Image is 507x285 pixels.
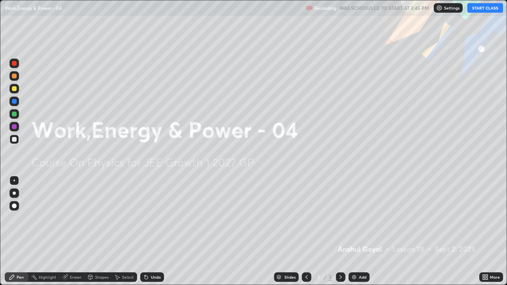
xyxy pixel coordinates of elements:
[436,5,442,11] img: class-settings-icons
[306,5,313,11] img: recording.375f2c34.svg
[324,275,326,279] div: /
[359,275,366,279] div: Add
[490,275,500,279] div: More
[314,5,336,11] p: Recording
[122,275,134,279] div: Select
[17,275,24,279] div: Pen
[444,6,459,10] p: Settings
[5,5,62,11] p: Work,Energy & Power - 04
[95,275,109,279] div: Shapes
[339,4,429,11] h5: WAS SCHEDULED TO START AT 3:45 PM
[70,275,82,279] div: Eraser
[351,274,357,280] img: add-slide-button
[467,3,503,13] button: START CLASS
[151,275,161,279] div: Undo
[328,274,333,281] div: 2
[39,275,56,279] div: Highlight
[314,275,322,279] div: 2
[284,275,295,279] div: Slides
